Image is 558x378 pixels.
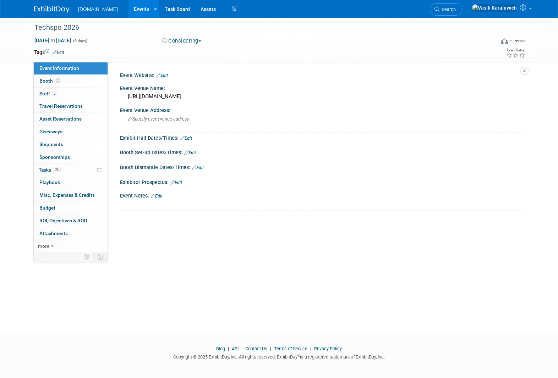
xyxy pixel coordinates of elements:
a: Edit [184,150,196,155]
div: Event Format [453,37,526,48]
a: Search [430,3,463,16]
span: Misc. Expenses & Credits [39,192,95,198]
a: Event Information [34,62,108,74]
span: Budget [39,205,55,211]
a: Blog [216,346,225,351]
span: (3 days) [72,39,87,43]
a: Staff3 [34,88,108,100]
a: Edit [192,165,204,170]
a: ROI, Objectives & ROO [34,215,108,227]
a: Budget [34,202,108,214]
span: Sponsorships [39,154,70,160]
a: Shipments [34,138,108,151]
div: Event Rating [506,49,525,52]
a: Travel Reservations [34,100,108,112]
a: Privacy Policy [314,346,342,351]
a: Playbook [34,176,108,189]
div: Event Notes: [120,190,524,200]
span: Staff [39,91,57,96]
a: Giveaways [34,126,108,138]
span: ROI, Objectives & ROO [39,218,87,223]
span: 0% [53,167,61,172]
a: Edit [156,73,168,78]
div: In-Person [509,38,526,44]
div: [URL][DOMAIN_NAME] [125,91,519,102]
a: Edit [151,194,163,199]
div: Exhibitor Prospectus: [120,177,524,186]
a: Asset Reservations [34,113,108,125]
a: Terms of Service [274,346,307,351]
sup: ® [297,354,300,357]
span: 3 [52,91,57,96]
a: Booth [34,75,108,87]
div: Event Website: [120,70,524,79]
span: Asset Reservations [39,116,82,122]
span: | [308,346,313,351]
span: Tasks [39,167,61,173]
a: Contact Us [245,346,267,351]
button: Considering [160,37,204,45]
a: Edit [53,50,64,55]
div: Booth Dismantle Dates/Times: [120,162,524,171]
span: Event Information [39,65,79,71]
span: [DOMAIN_NAME] [78,6,118,12]
a: Misc. Expenses & Credits [34,189,108,201]
div: Techspo 2026 [32,21,484,34]
a: more [34,240,108,252]
span: to [49,38,56,43]
img: ExhibitDay [34,6,70,13]
img: Format-Inperson.png [501,38,508,44]
div: Event Venue Name: [120,83,524,92]
td: Personalize Event Tab Strip [81,252,93,262]
span: Giveaways [39,129,62,134]
span: Search [439,7,456,12]
div: Exhibit Hall Dates/Times: [120,133,524,142]
span: Specify event venue address [128,116,189,122]
div: Event Venue Address: [120,105,524,114]
a: Edit [170,180,182,185]
span: [DATE] [DATE] [34,37,71,44]
a: Sponsorships [34,151,108,163]
span: | [240,346,244,351]
td: Toggle Event Tabs [93,252,108,262]
img: Vasili Karalewich [472,4,517,12]
span: Shipments [39,141,63,147]
a: Attachments [34,227,108,240]
td: Tags [34,49,64,56]
span: more [38,243,49,249]
span: | [226,346,231,351]
a: Edit [180,136,192,141]
a: Tasks0% [34,164,108,176]
span: Travel Reservations [39,103,83,109]
span: Attachments [39,230,68,236]
span: | [268,346,273,351]
div: Booth Set-up Dates/Times: [120,147,524,156]
span: Booth [39,78,61,84]
span: Booth not reserved yet [55,78,61,83]
a: API [232,346,239,351]
span: Playbook [39,179,60,185]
